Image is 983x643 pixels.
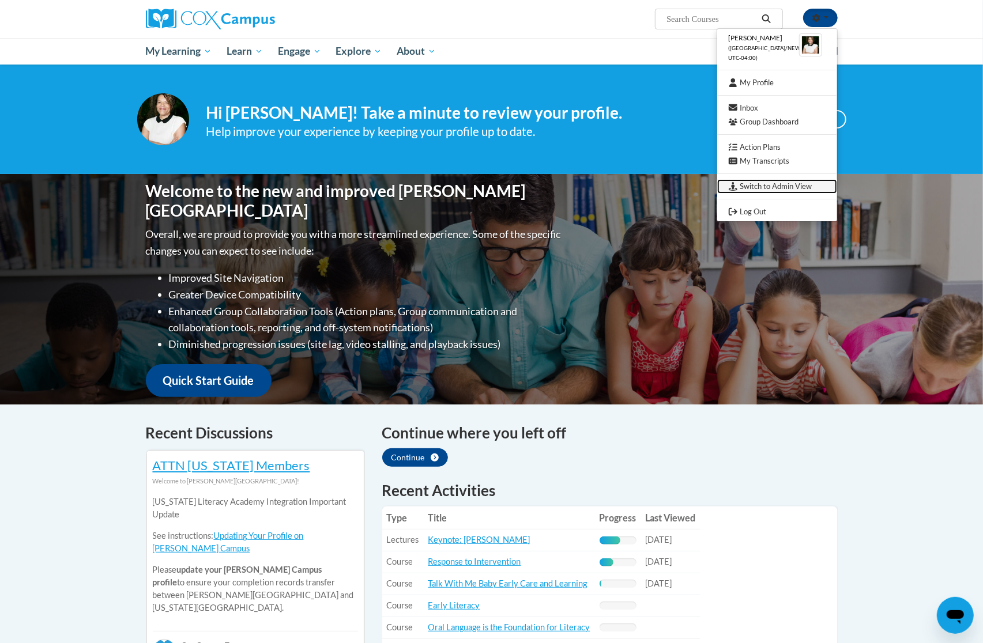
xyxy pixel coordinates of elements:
[387,557,413,566] span: Course
[137,93,189,145] img: Profile Image
[646,578,672,588] span: [DATE]
[146,181,564,220] h1: Welcome to the new and improved [PERSON_NAME][GEOGRAPHIC_DATA]
[397,44,436,58] span: About
[129,38,855,65] div: Main menu
[169,336,564,353] li: Diminished progression issues (site lag, video stalling, and playback issues)
[169,270,564,286] li: Improved Site Navigation
[387,600,413,610] span: Course
[169,286,564,303] li: Greater Device Compatibility
[717,75,837,90] a: My Profile
[146,9,365,29] a: Cox Campus
[153,531,304,553] a: Updating Your Profile on [PERSON_NAME] Campus
[387,578,413,588] span: Course
[206,122,758,141] div: Help improve your experience by keeping your profile up to date.
[729,45,819,61] span: ([GEOGRAPHIC_DATA]/New_York UTC-04:00)
[146,422,365,444] h4: Recent Discussions
[600,580,601,588] div: Progress, %
[382,506,424,529] th: Type
[600,536,620,544] div: Progress, %
[169,303,564,336] li: Enhanced Group Collaboration Tools (Action plans, Group communication and collaboration tools, re...
[227,44,263,58] span: Learn
[937,597,974,634] iframe: Button to launch messaging window
[387,535,419,544] span: Lectures
[717,140,837,154] a: Action Plans
[646,535,672,544] span: [DATE]
[153,475,358,487] div: Welcome to [PERSON_NAME][GEOGRAPHIC_DATA]!
[803,9,838,27] button: Account Settings
[206,103,758,123] h4: Hi [PERSON_NAME]! Take a minute to review your profile.
[717,179,837,194] a: Switch to Admin View
[799,33,822,56] img: Learner Profile Avatar
[328,38,389,65] a: Explore
[646,557,672,566] span: [DATE]
[146,9,275,29] img: Cox Campus
[270,38,329,65] a: Engage
[717,101,837,115] a: Inbox
[138,38,220,65] a: My Learning
[389,38,443,65] a: About
[153,496,358,521] p: [US_STATE] Literacy Academy Integration Important Update
[600,558,613,566] div: Progress, %
[717,205,837,219] a: Logout
[641,506,700,529] th: Last Viewed
[428,557,521,566] a: Response to Intervention
[717,154,837,168] a: My Transcripts
[146,226,564,259] p: Overall, we are proud to provide you with a more streamlined experience. Some of the specific cha...
[382,448,448,467] button: Continue
[336,44,382,58] span: Explore
[428,622,590,632] a: Oral Language is the Foundation for Literacy
[146,364,272,397] a: Quick Start Guide
[153,457,310,473] a: ATTN [US_STATE] Members
[665,12,758,26] input: Search Courses
[153,529,358,555] p: See instructions:
[428,535,530,544] a: Keynote: [PERSON_NAME]
[595,506,641,529] th: Progress
[758,12,775,26] button: Search
[153,565,322,587] b: update your [PERSON_NAME] Campus profile
[424,506,595,529] th: Title
[278,44,321,58] span: Engage
[219,38,270,65] a: Learn
[153,487,358,623] div: Please to ensure your completion records transfer between [PERSON_NAME][GEOGRAPHIC_DATA] and [US_...
[145,44,212,58] span: My Learning
[428,578,587,588] a: Talk With Me Baby Early Care and Learning
[382,422,838,444] h4: Continue where you left off
[428,600,480,610] a: Early Literacy
[387,622,413,632] span: Course
[717,115,837,129] a: Group Dashboard
[382,480,838,501] h1: Recent Activities
[729,33,783,42] span: [PERSON_NAME]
